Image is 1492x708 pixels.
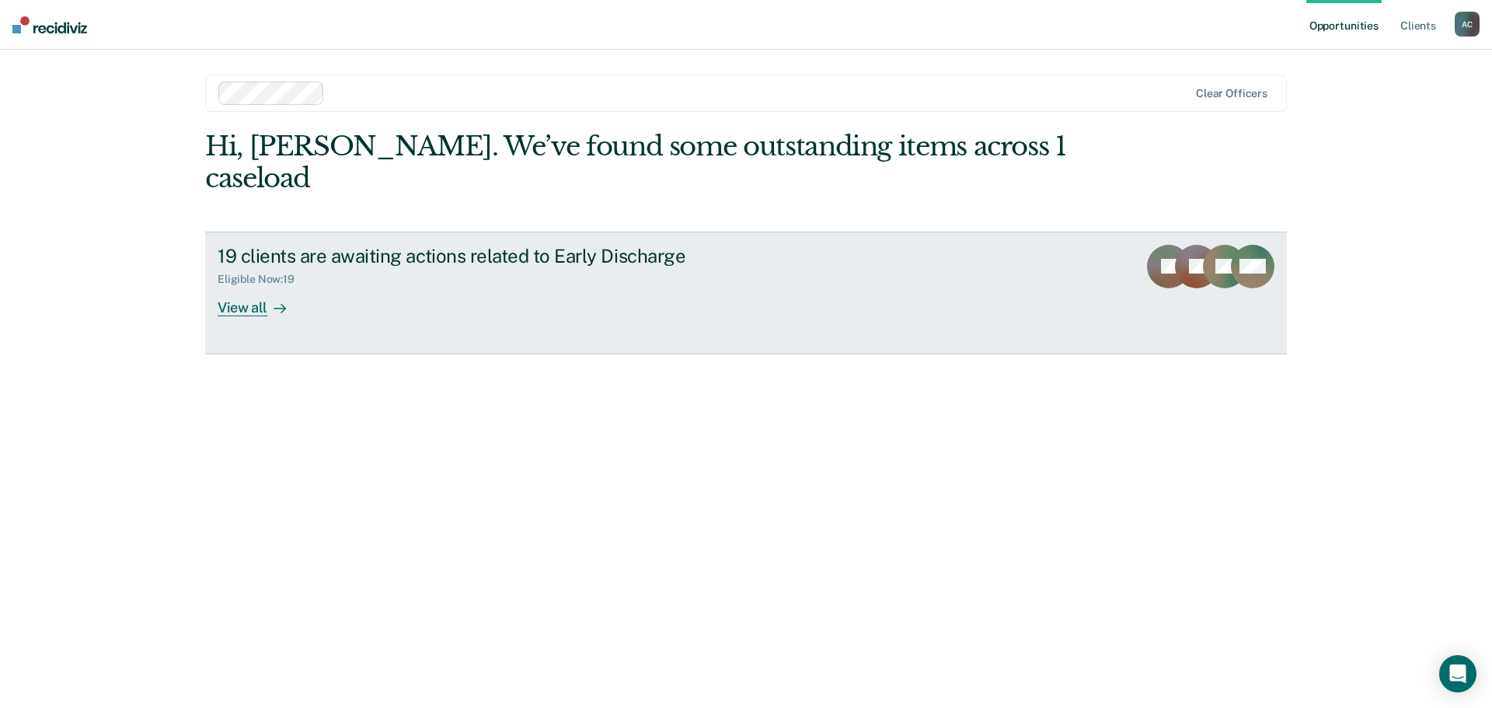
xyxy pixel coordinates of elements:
div: Open Intercom Messenger [1439,655,1476,692]
div: Hi, [PERSON_NAME]. We’ve found some outstanding items across 1 caseload [205,131,1071,194]
div: View all [218,286,305,316]
div: Eligible Now : 19 [218,273,307,286]
img: Recidiviz [12,16,87,33]
a: 19 clients are awaiting actions related to Early DischargeEligible Now:19View all [205,232,1287,354]
div: 19 clients are awaiting actions related to Early Discharge [218,245,763,267]
div: A C [1455,12,1480,37]
div: Clear officers [1196,87,1267,100]
button: AC [1455,12,1480,37]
